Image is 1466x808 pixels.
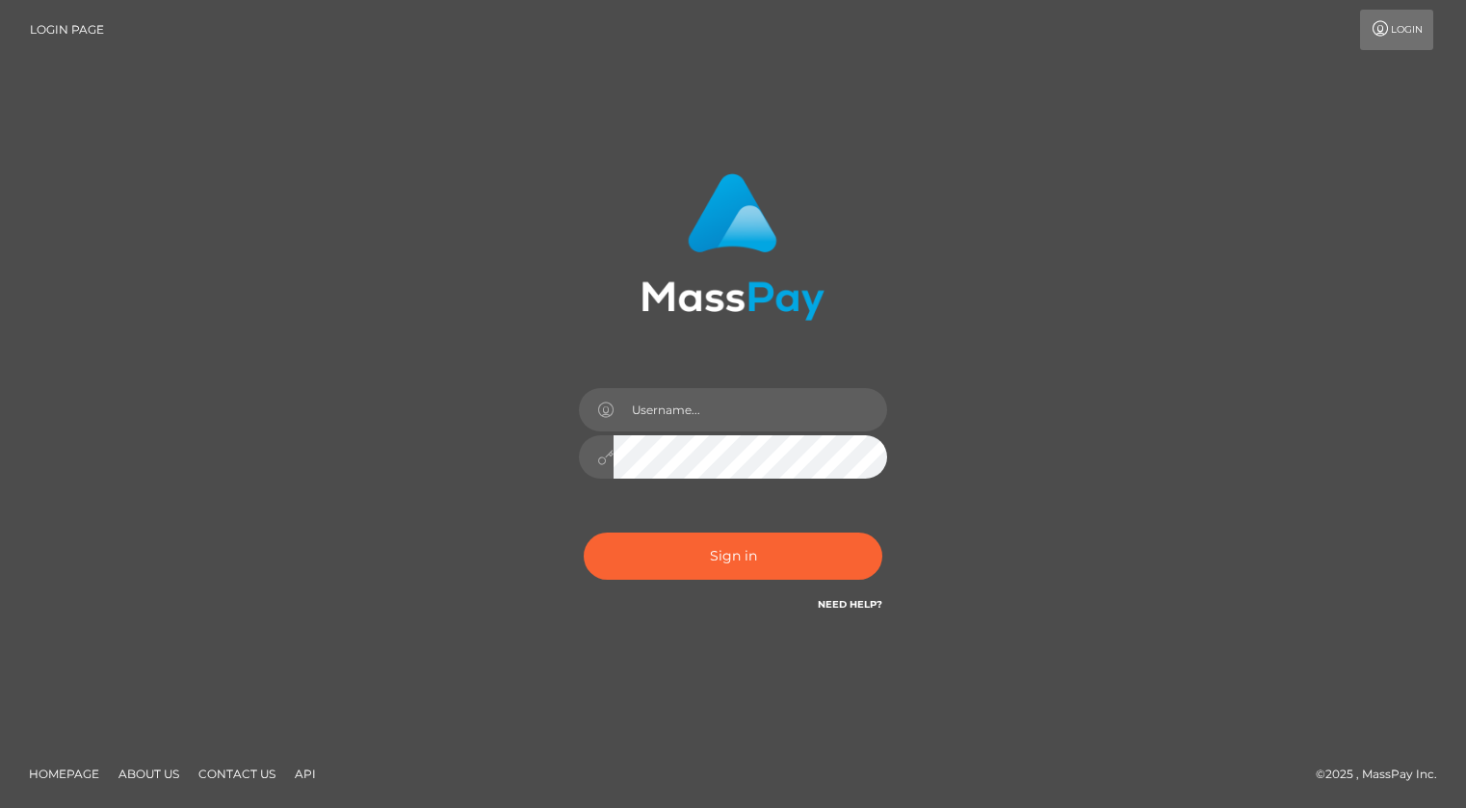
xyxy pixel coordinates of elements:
a: Contact Us [191,759,283,789]
div: © 2025 , MassPay Inc. [1316,764,1452,785]
a: About Us [111,759,187,789]
img: MassPay Login [641,173,825,321]
a: API [287,759,324,789]
a: Need Help? [818,598,882,611]
input: Username... [614,388,887,431]
a: Login [1360,10,1433,50]
a: Homepage [21,759,107,789]
button: Sign in [584,533,882,580]
a: Login Page [30,10,104,50]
